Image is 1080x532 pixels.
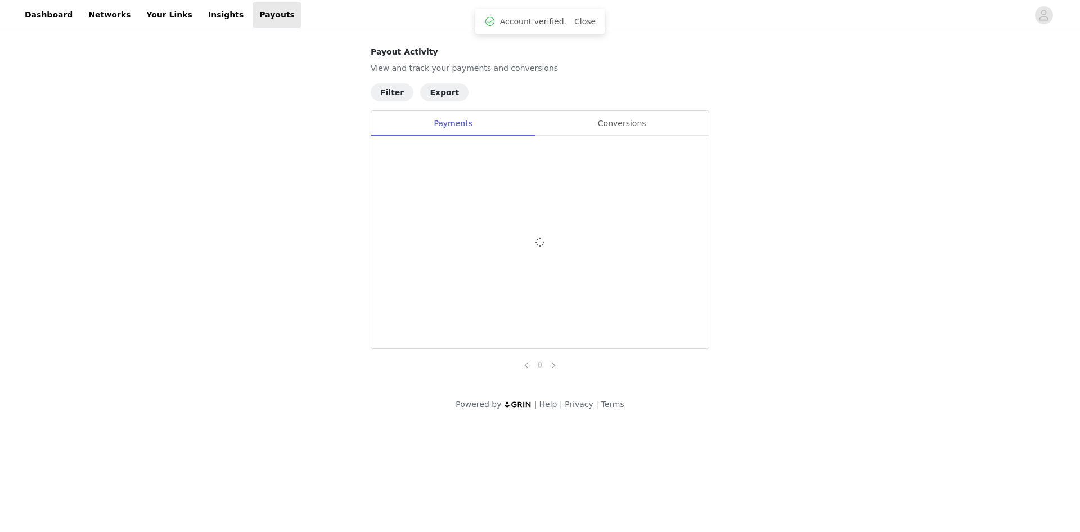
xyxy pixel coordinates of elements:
[420,83,469,101] button: Export
[534,400,537,409] span: |
[139,2,199,28] a: Your Links
[535,111,709,136] div: Conversions
[456,400,501,409] span: Powered by
[560,400,562,409] span: |
[565,400,593,409] a: Privacy
[371,62,709,74] p: View and track your payments and conversions
[539,400,557,409] a: Help
[596,400,598,409] span: |
[533,358,547,372] li: 0
[82,2,137,28] a: Networks
[523,362,530,369] i: icon: left
[371,111,535,136] div: Payments
[520,358,533,372] li: Previous Page
[574,17,596,26] a: Close
[201,2,250,28] a: Insights
[500,16,566,28] span: Account verified.
[534,359,546,371] a: 0
[550,362,557,369] i: icon: right
[371,46,709,58] h4: Payout Activity
[601,400,624,409] a: Terms
[547,358,560,372] li: Next Page
[1038,6,1049,24] div: avatar
[18,2,79,28] a: Dashboard
[504,401,532,408] img: logo
[253,2,301,28] a: Payouts
[371,83,413,101] button: Filter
